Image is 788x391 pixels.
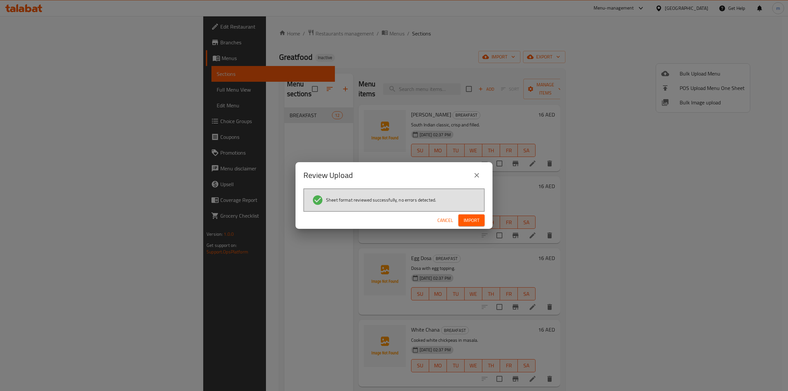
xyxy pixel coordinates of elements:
[458,214,485,227] button: Import
[464,216,479,225] span: Import
[437,216,453,225] span: Cancel
[469,167,485,183] button: close
[303,170,353,181] h2: Review Upload
[435,214,456,227] button: Cancel
[326,197,436,203] span: Sheet format reviewed successfully, no errors detected.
